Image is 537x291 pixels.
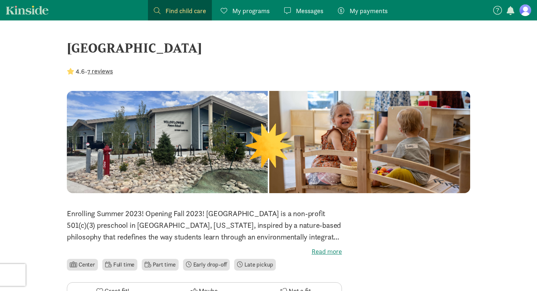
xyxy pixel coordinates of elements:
[67,259,98,271] li: Center
[6,5,49,15] a: Kinside
[234,259,276,271] li: Late pickup
[232,6,270,16] span: My programs
[67,208,342,243] p: Enrolling Summer 2023! Opening Fall 2023! [GEOGRAPHIC_DATA] is a non-profit 501(c)(3) preschool i...
[350,6,388,16] span: My payments
[67,247,342,256] label: Read more
[76,67,85,76] strong: 4.6
[67,38,470,58] div: [GEOGRAPHIC_DATA]
[67,66,113,76] div: -
[87,66,113,76] button: 7 reviews
[142,259,178,271] li: Part time
[165,6,206,16] span: Find child care
[296,6,323,16] span: Messages
[183,259,230,271] li: Early drop-off
[102,259,137,271] li: Full time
